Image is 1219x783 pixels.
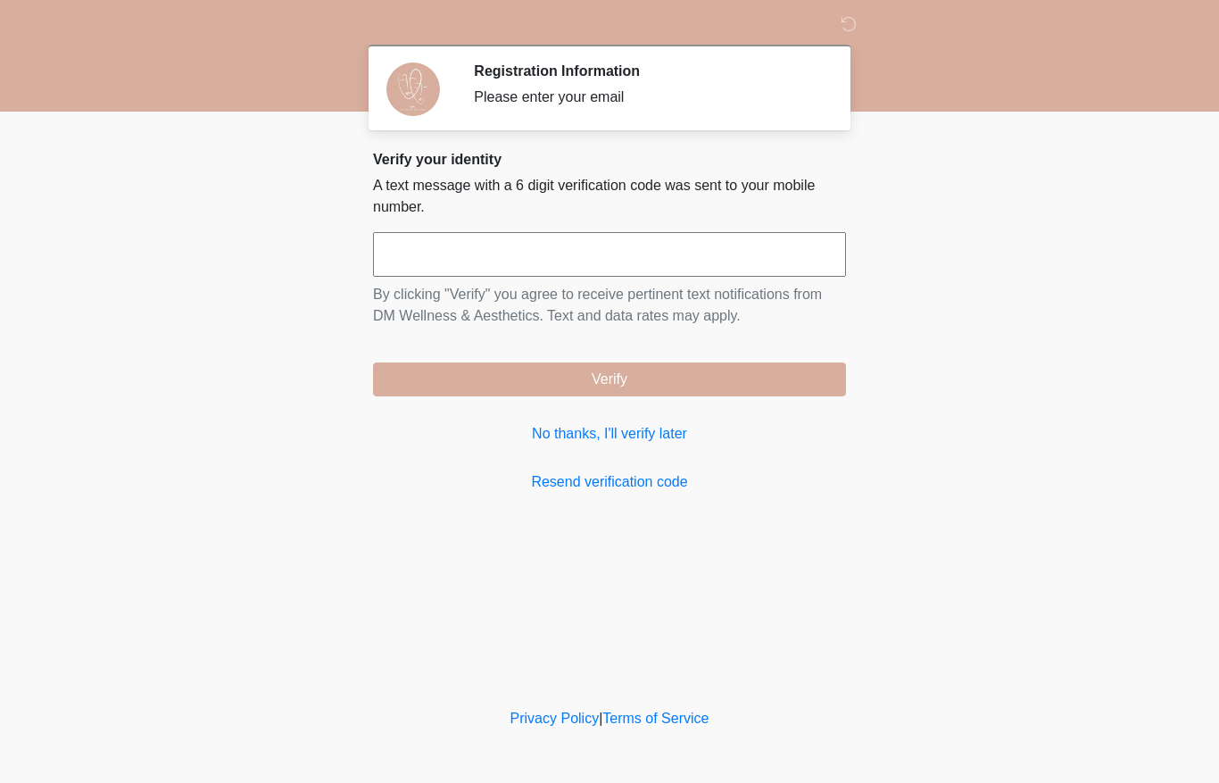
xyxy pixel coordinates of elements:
[373,175,846,218] p: A text message with a 6 digit verification code was sent to your mobile number.
[373,284,846,327] p: By clicking "Verify" you agree to receive pertinent text notifications from DM Wellness & Aesthet...
[599,711,602,726] a: |
[373,423,846,445] a: No thanks, I'll verify later
[474,87,819,108] div: Please enter your email
[355,13,378,36] img: DM Wellness & Aesthetics Logo
[386,62,440,116] img: Agent Avatar
[602,711,709,726] a: Terms of Service
[510,711,600,726] a: Privacy Policy
[373,471,846,493] a: Resend verification code
[474,62,819,79] h2: Registration Information
[373,151,846,168] h2: Verify your identity
[373,362,846,396] button: Verify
